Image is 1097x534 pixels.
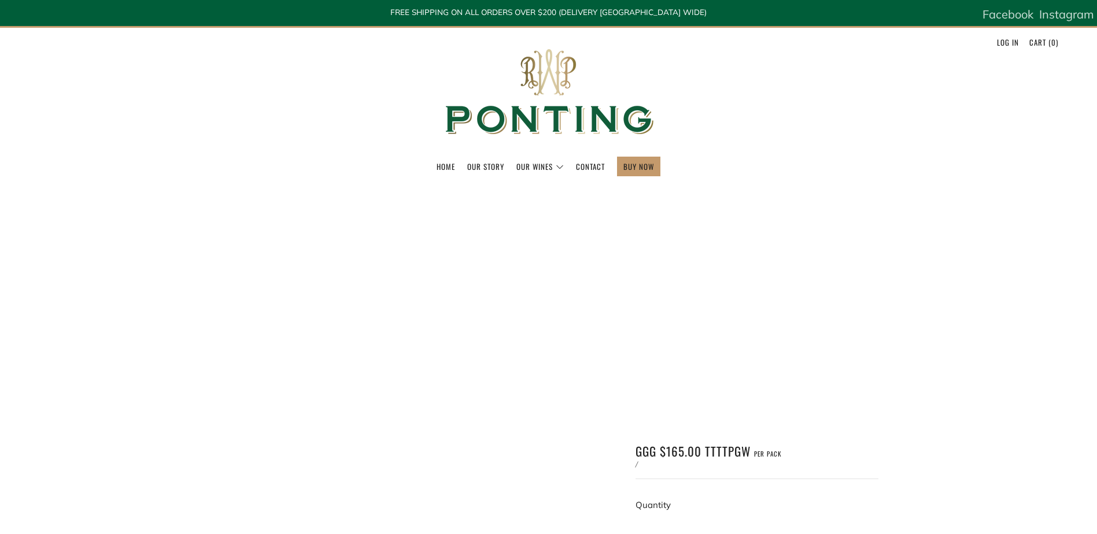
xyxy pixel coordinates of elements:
[754,450,781,458] span: per pack
[437,157,455,176] a: Home
[636,442,751,460] span: pgw
[1029,33,1058,51] a: Cart (0)
[467,157,504,176] a: Our Story
[1051,36,1056,48] span: 0
[983,3,1033,26] a: Facebook
[1039,7,1094,21] span: Instagram
[1039,3,1094,26] a: Instagram
[636,459,638,469] span: /
[636,442,728,460] span: ggg $165.00 tttt
[636,499,671,510] label: Quantity
[516,157,564,176] a: Our Wines
[433,28,664,157] img: Ponting Wines
[983,7,1033,21] span: Facebook
[997,33,1019,51] a: Log in
[576,157,605,176] a: Contact
[623,157,654,176] a: BUY NOW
